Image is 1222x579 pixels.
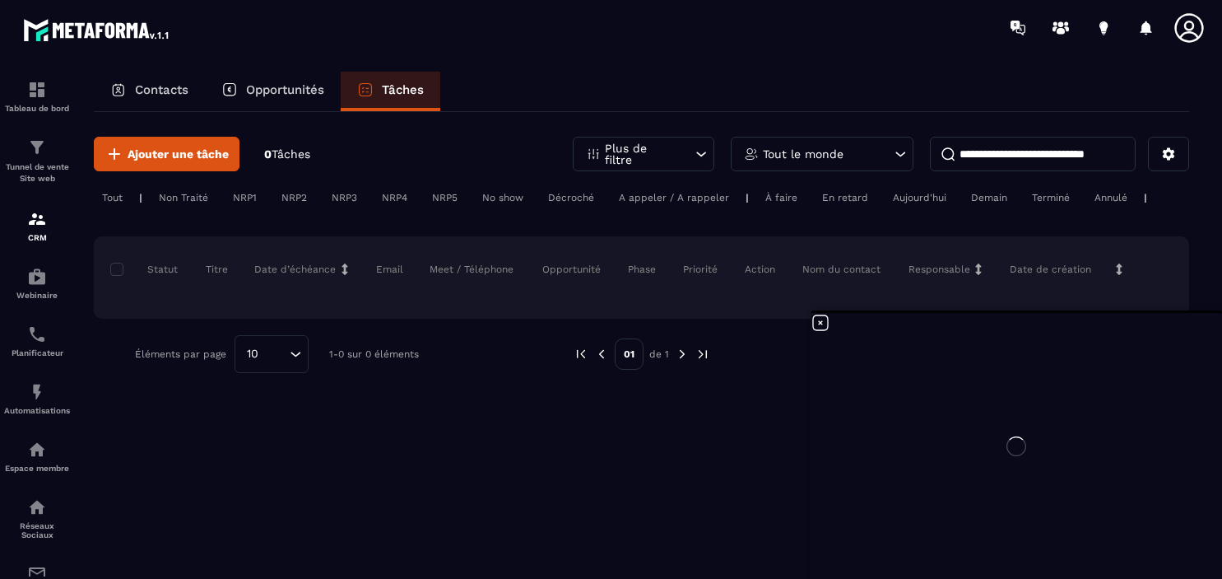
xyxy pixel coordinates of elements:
a: formationformationTableau de bord [4,68,70,125]
p: Plus de filtre [605,142,677,166]
img: scheduler [27,325,47,344]
p: Titre [206,263,228,276]
div: Annulé [1086,188,1136,208]
p: Planificateur [4,348,70,357]
a: Tâches [341,72,440,111]
p: Automatisations [4,406,70,415]
p: | [1144,192,1147,203]
div: NRP1 [225,188,265,208]
p: 0 [264,147,310,162]
img: automations [27,440,47,460]
img: formation [27,138,47,157]
p: Date de création [1010,263,1091,276]
img: prev [594,347,609,362]
div: A appeler / A rappeler [611,188,737,208]
input: Search for option [264,345,286,363]
div: Tout [94,188,131,208]
p: de 1 [649,348,669,361]
div: No show [474,188,532,208]
p: Éléments par page [135,348,226,360]
p: Priorité [683,263,718,276]
div: Demain [963,188,1015,208]
img: automations [27,267,47,287]
div: Search for option [235,335,309,373]
div: NRP2 [273,188,315,208]
img: logo [23,15,171,44]
p: Opportunités [246,82,324,97]
span: 10 [241,345,264,363]
p: Tunnel de vente Site web [4,161,70,184]
p: 01 [615,339,644,370]
p: Meet / Téléphone [430,263,513,276]
div: Terminé [1024,188,1078,208]
img: formation [27,80,47,100]
a: automationsautomationsAutomatisations [4,370,70,427]
p: Contacts [135,82,188,97]
img: automations [27,382,47,402]
div: Aujourd'hui [885,188,955,208]
div: NRP4 [374,188,416,208]
p: Webinaire [4,291,70,300]
button: Ajouter une tâche [94,137,239,171]
div: En retard [814,188,876,208]
a: schedulerschedulerPlanificateur [4,312,70,370]
a: social-networksocial-networkRéseaux Sociaux [4,485,70,552]
img: prev [574,347,588,362]
img: formation [27,209,47,229]
p: Phase [628,263,656,276]
a: formationformationCRM [4,197,70,254]
p: Tout le monde [763,148,843,160]
p: | [746,192,749,203]
div: À faire [757,188,806,208]
a: Contacts [94,72,205,111]
p: CRM [4,233,70,242]
img: social-network [27,497,47,517]
p: Email [376,263,403,276]
div: Non Traité [151,188,216,208]
p: Espace membre [4,464,70,473]
a: Opportunités [205,72,341,111]
span: Tâches [272,147,310,161]
div: Décroché [540,188,602,208]
p: 1-0 sur 0 éléments [329,348,419,360]
a: automationsautomationsEspace membre [4,427,70,485]
p: | [139,192,142,203]
p: Responsable [908,263,970,276]
a: formationformationTunnel de vente Site web [4,125,70,197]
p: Tableau de bord [4,104,70,113]
p: Opportunité [542,263,601,276]
img: next [675,347,690,362]
div: NRP5 [424,188,466,208]
img: next [695,347,710,362]
p: Nom du contact [802,263,880,276]
span: Ajouter une tâche [128,146,229,162]
p: Réseaux Sociaux [4,521,70,539]
p: Statut [114,263,178,276]
p: Date d’échéance [254,263,336,276]
div: NRP3 [323,188,365,208]
p: Action [745,263,775,276]
a: automationsautomationsWebinaire [4,254,70,312]
p: Tâches [382,82,424,97]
